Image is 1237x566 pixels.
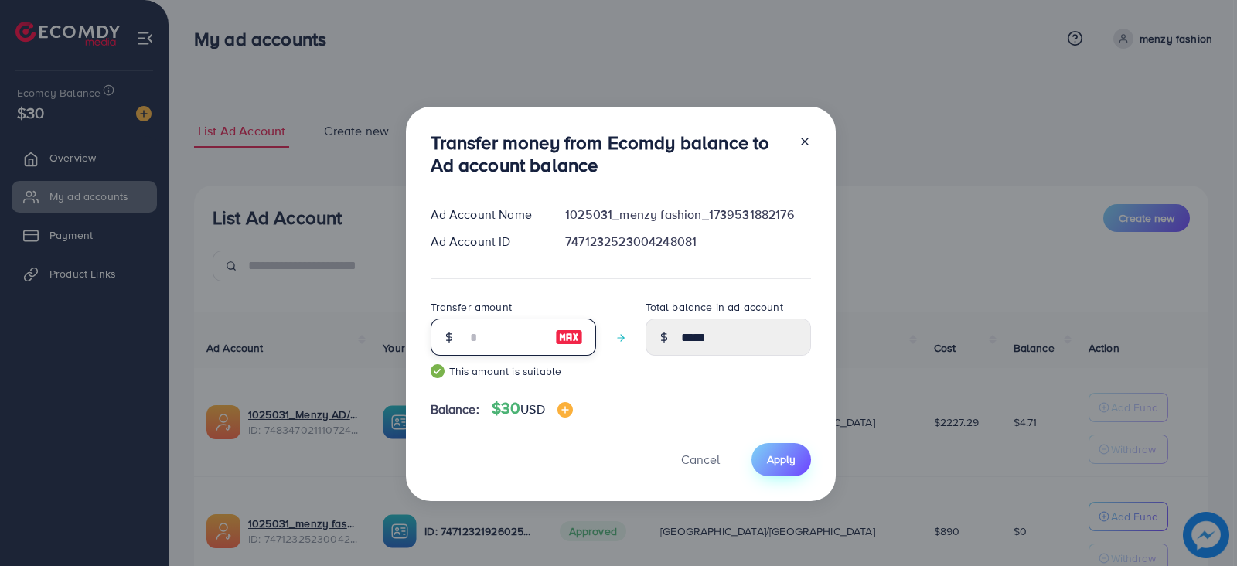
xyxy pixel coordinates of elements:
span: Cancel [681,451,720,468]
small: This amount is suitable [431,363,596,379]
span: Balance: [431,401,479,418]
span: Apply [767,452,796,467]
img: guide [431,364,445,378]
button: Apply [751,443,811,476]
div: Ad Account Name [418,206,554,223]
label: Total balance in ad account [646,299,783,315]
img: image [557,402,573,418]
label: Transfer amount [431,299,512,315]
h4: $30 [492,399,573,418]
img: image [555,328,583,346]
div: 1025031_menzy fashion_1739531882176 [553,206,823,223]
div: 7471232523004248081 [553,233,823,251]
div: Ad Account ID [418,233,554,251]
span: USD [520,401,544,418]
button: Cancel [662,443,739,476]
h3: Transfer money from Ecomdy balance to Ad account balance [431,131,786,176]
